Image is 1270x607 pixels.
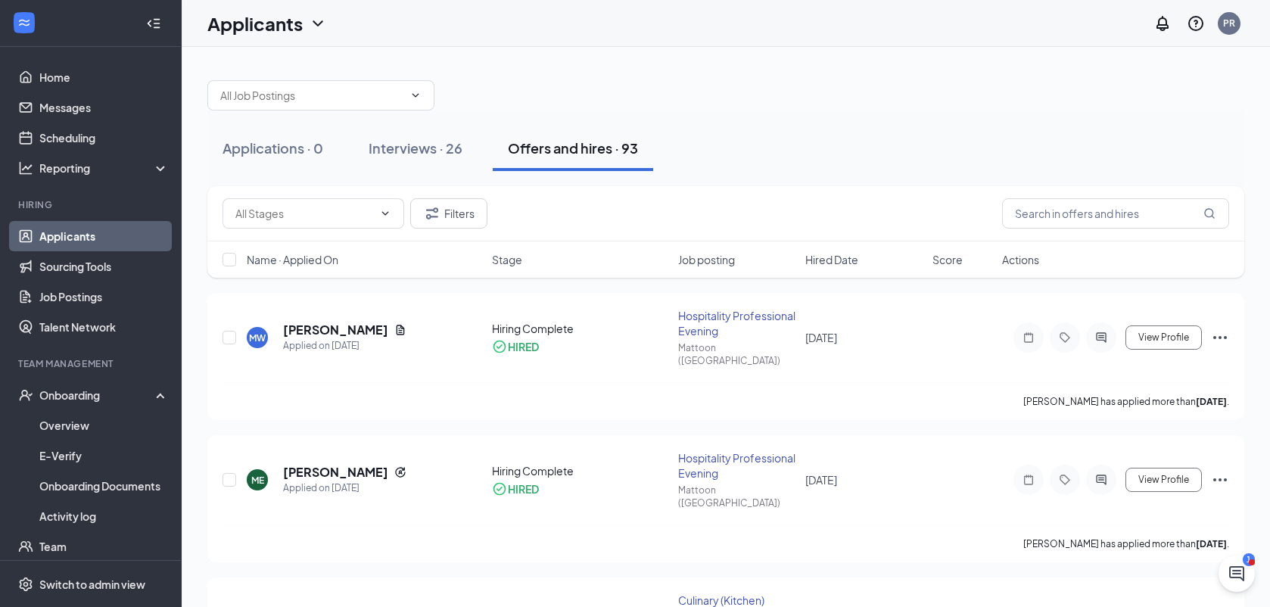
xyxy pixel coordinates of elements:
svg: QuestionInfo [1187,14,1205,33]
svg: Settings [18,577,33,592]
a: Sourcing Tools [39,251,169,282]
span: Score [932,252,963,267]
svg: Ellipses [1211,328,1229,347]
span: Hired Date [805,252,858,267]
svg: Note [1019,332,1038,344]
svg: ChevronDown [309,14,327,33]
input: All Stages [235,205,373,222]
b: [DATE] [1196,396,1227,407]
p: [PERSON_NAME] has applied more than . [1023,395,1229,408]
span: Actions [1002,252,1039,267]
a: Team [39,531,169,562]
svg: Notifications [1153,14,1172,33]
div: Team Management [18,357,166,370]
button: View Profile [1125,468,1202,492]
a: Talent Network [39,312,169,342]
svg: Collapse [146,16,161,31]
span: Stage [492,252,522,267]
a: Activity log [39,501,169,531]
a: Overview [39,410,169,440]
a: Scheduling [39,123,169,153]
svg: Tag [1056,474,1074,486]
span: Name · Applied On [247,252,338,267]
svg: ChevronDown [409,89,422,101]
input: Search in offers and hires [1002,198,1229,229]
button: View Profile [1125,325,1202,350]
a: Onboarding Documents [39,471,169,501]
svg: Reapply [394,466,406,478]
div: Interviews · 26 [369,139,462,157]
b: [DATE] [1196,538,1227,549]
div: 1 [1243,553,1255,566]
div: Hiring Complete [492,463,669,478]
button: Filter Filters [410,198,487,229]
svg: Filter [423,204,441,223]
svg: ChevronDown [379,207,391,219]
svg: Document [394,324,406,336]
svg: Note [1019,474,1038,486]
a: Applicants [39,221,169,251]
h5: [PERSON_NAME] [283,322,388,338]
a: Home [39,62,169,92]
p: [PERSON_NAME] has applied more than . [1023,537,1229,550]
svg: Ellipses [1211,471,1229,489]
div: PR [1223,17,1235,30]
div: ME [251,474,264,487]
span: Job posting [678,252,735,267]
svg: Analysis [18,160,33,176]
div: Reporting [39,160,170,176]
span: View Profile [1138,332,1189,343]
div: MW [249,332,266,344]
span: [DATE] [805,473,837,487]
svg: ActiveChat [1092,474,1110,486]
div: HIRED [508,339,539,354]
svg: CheckmarkCircle [492,481,507,496]
svg: WorkstreamLogo [17,15,32,30]
h1: Applicants [207,11,303,36]
div: Mattoon ([GEOGRAPHIC_DATA]) [678,341,796,367]
div: Applied on [DATE] [283,481,406,496]
div: Applications · 0 [223,139,323,157]
svg: Tag [1056,332,1074,344]
div: Hiring Complete [492,321,669,336]
div: Hospitality Professional Evening [678,450,796,481]
a: E-Verify [39,440,169,471]
div: Offers and hires · 93 [508,139,638,157]
div: Switch to admin view [39,577,145,592]
div: HIRED [508,481,539,496]
a: Job Postings [39,282,169,312]
div: Hospitality Professional Evening [678,308,796,338]
span: [DATE] [805,331,837,344]
svg: MagnifyingGlass [1203,207,1216,219]
h5: [PERSON_NAME] [283,464,388,481]
svg: ActiveChat [1092,332,1110,344]
div: Hiring [18,198,166,211]
svg: CheckmarkCircle [492,339,507,354]
div: Applied on [DATE] [283,338,406,353]
div: Mattoon ([GEOGRAPHIC_DATA]) [678,484,796,509]
svg: UserCheck [18,388,33,403]
input: All Job Postings [220,87,403,104]
div: Onboarding [39,388,156,403]
a: Messages [39,92,169,123]
iframe: Intercom live chat [1219,556,1255,592]
span: View Profile [1138,475,1189,485]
